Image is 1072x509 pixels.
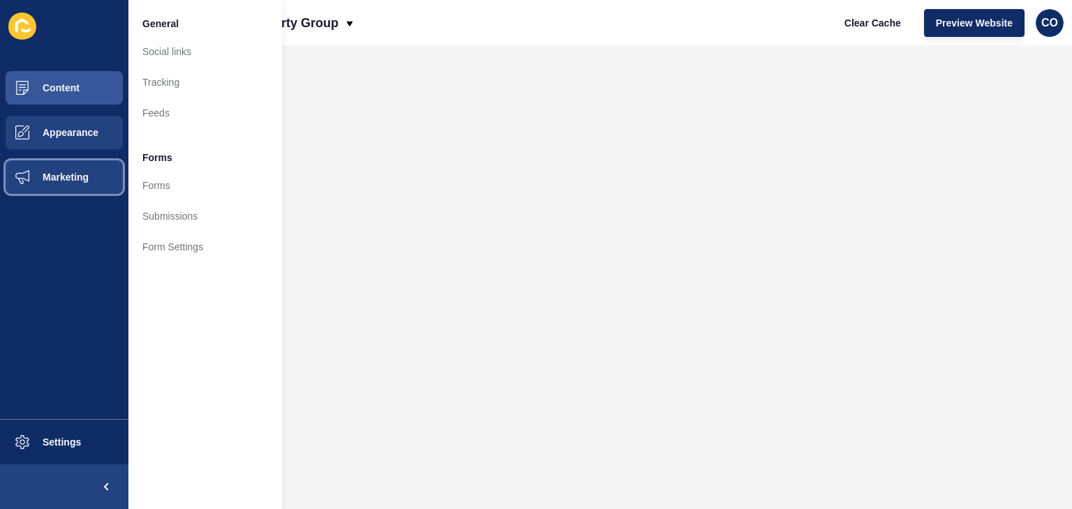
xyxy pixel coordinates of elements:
[128,201,282,231] a: Submissions
[128,98,282,128] a: Feeds
[924,9,1025,37] button: Preview Website
[833,9,913,37] button: Clear Cache
[128,170,282,201] a: Forms
[128,231,282,262] a: Form Settings
[1041,16,1058,30] span: CO
[128,36,282,67] a: Social links
[936,16,1013,30] span: Preview Website
[128,67,282,98] a: Tracking
[142,17,179,31] span: General
[844,16,901,30] span: Clear Cache
[142,151,172,165] span: Forms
